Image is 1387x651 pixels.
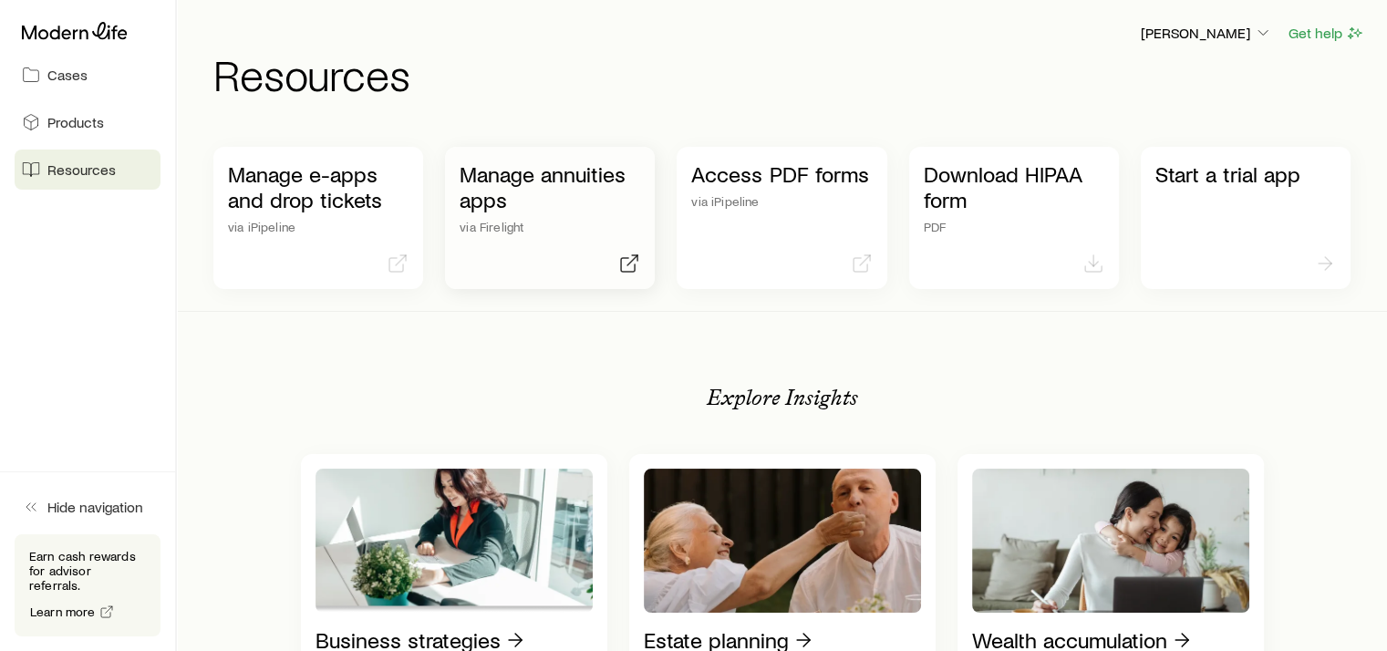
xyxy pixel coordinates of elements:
[1141,24,1272,42] p: [PERSON_NAME]
[1140,23,1273,45] button: [PERSON_NAME]
[909,147,1119,289] a: Download HIPAA formPDF
[1155,161,1336,187] p: Start a trial app
[15,55,160,95] a: Cases
[15,102,160,142] a: Products
[644,469,921,613] img: Estate planning
[15,534,160,636] div: Earn cash rewards for advisor referrals.Learn more
[1288,23,1365,44] button: Get help
[691,161,872,187] p: Access PDF forms
[707,385,858,410] p: Explore Insights
[228,220,409,234] p: via iPipeline
[924,161,1104,212] p: Download HIPAA form
[924,220,1104,234] p: PDF
[691,194,872,209] p: via iPipeline
[47,113,104,131] span: Products
[316,469,593,613] img: Business strategies
[460,220,640,234] p: via Firelight
[47,66,88,84] span: Cases
[15,150,160,190] a: Resources
[460,161,640,212] p: Manage annuities apps
[47,498,143,516] span: Hide navigation
[972,469,1249,613] img: Wealth accumulation
[228,161,409,212] p: Manage e-apps and drop tickets
[30,605,96,618] span: Learn more
[29,549,146,593] p: Earn cash rewards for advisor referrals.
[15,487,160,527] button: Hide navigation
[47,160,116,179] span: Resources
[213,52,1365,96] h1: Resources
